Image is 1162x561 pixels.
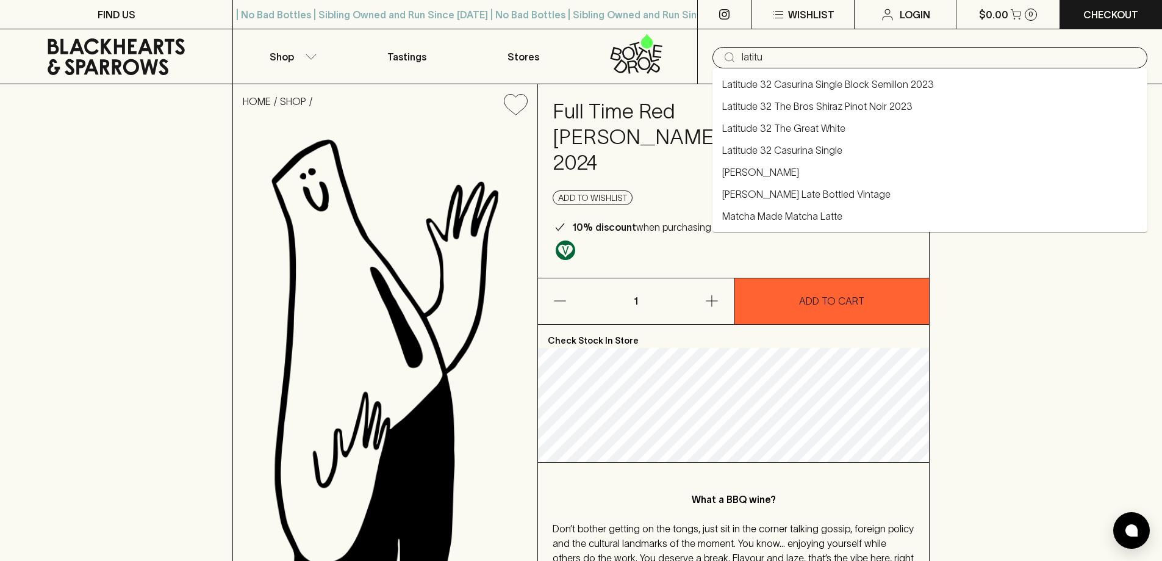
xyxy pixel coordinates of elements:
[556,241,575,260] img: Vegan
[577,492,890,507] p: What a BBQ wine?
[553,190,633,205] button: Add to wishlist
[799,294,864,308] p: ADD TO CART
[788,7,834,22] p: Wishlist
[734,278,930,324] button: ADD TO CART
[553,99,830,176] h4: Full Time Red [PERSON_NAME] Tempranillo 2024
[499,89,533,120] button: Add to wishlist
[280,96,306,107] a: SHOP
[979,7,1008,22] p: $0.00
[1028,11,1033,18] p: 0
[722,99,913,114] a: Latitude 32 The Bros Shiraz Pinot Noir 2023
[538,325,929,348] p: Check Stock In Store
[722,77,934,92] a: Latitude 32 Casurina Single Block Semillon 2023
[722,121,845,136] a: Latitude 32 The Great White
[1083,7,1138,22] p: Checkout
[722,187,891,201] a: [PERSON_NAME] Late Bottled Vintage
[387,49,426,64] p: Tastings
[722,143,842,157] a: Latitude 32 Casurina Single
[722,209,842,223] a: Matcha Made Matcha Latte
[507,49,539,64] p: Stores
[572,222,636,233] b: 10% discount
[572,220,789,234] p: when purchasing 6 or more bottles
[465,29,581,84] a: Stores
[621,278,650,324] p: 1
[900,7,930,22] p: Login
[349,29,465,84] a: Tastings
[742,48,1138,67] input: Try "Pinot noir"
[1125,524,1138,537] img: bubble-icon
[98,7,135,22] p: FIND US
[233,29,349,84] button: Shop
[722,165,799,179] a: [PERSON_NAME]
[243,96,271,107] a: HOME
[553,237,578,263] a: Made without the use of any animal products.
[270,49,294,64] p: Shop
